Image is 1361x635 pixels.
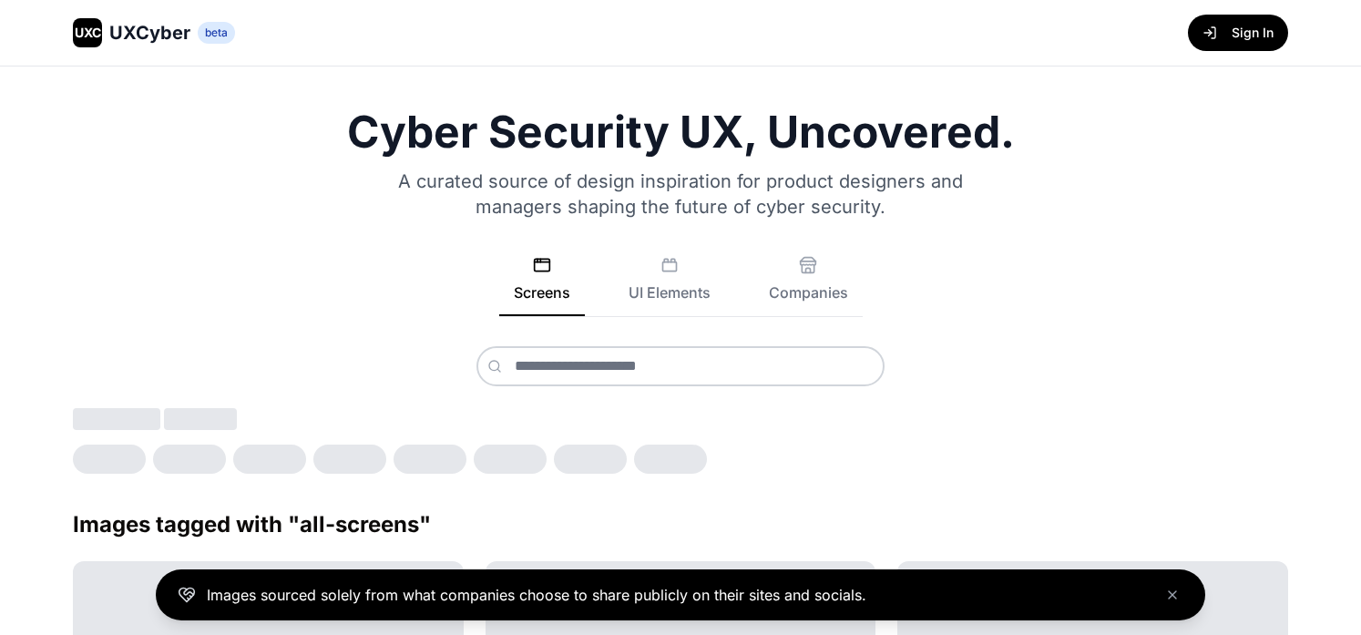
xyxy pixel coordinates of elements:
span: beta [198,22,235,44]
button: Sign In [1188,15,1288,51]
span: UXCyber [109,20,190,46]
button: Companies [754,256,863,316]
button: Screens [499,256,585,316]
span: UXC [75,24,101,42]
p: A curated source of design inspiration for product designers and managers shaping the future of c... [374,169,987,220]
button: UI Elements [614,256,725,316]
p: Images sourced solely from what companies choose to share publicly on their sites and socials. [207,584,866,606]
h2: Images tagged with " all-screens " [73,510,1288,539]
a: UXCUXCyberbeta [73,18,235,47]
button: Close banner [1161,584,1183,606]
h1: Cyber Security UX, Uncovered. [73,110,1288,154]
